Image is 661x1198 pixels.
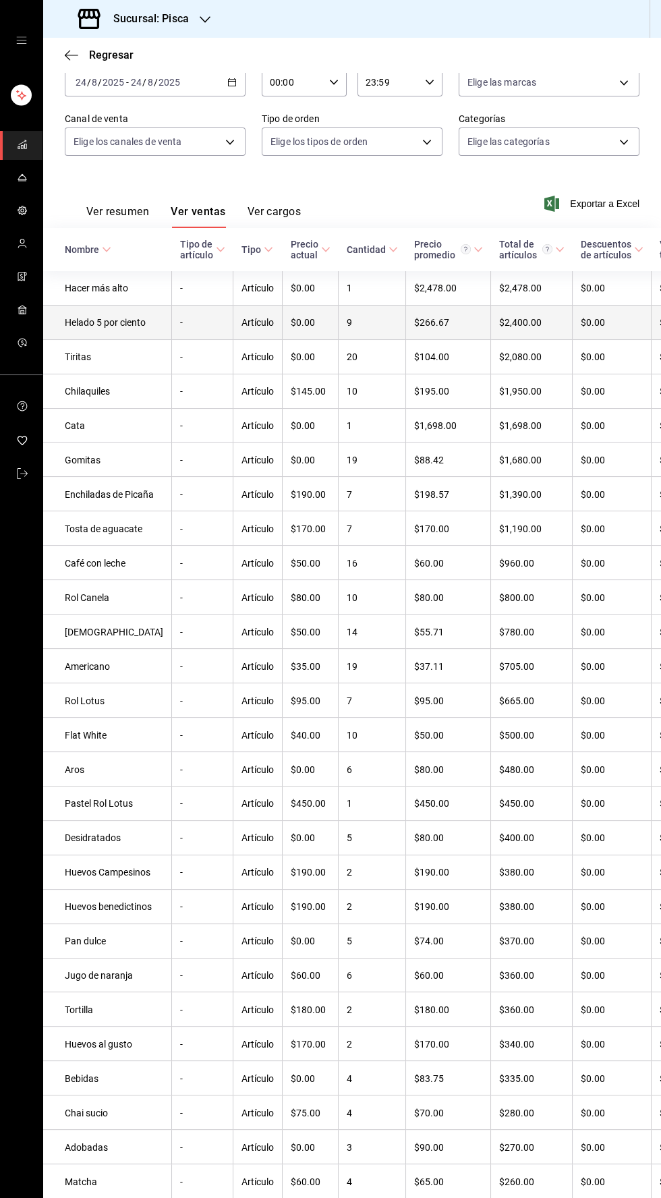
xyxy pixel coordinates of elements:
[347,420,352,431] font: 1
[291,936,315,947] font: $0.00
[180,239,213,260] font: Tipo de artículo
[65,833,121,844] font: Desidratados
[241,244,273,255] span: Tipo
[581,661,605,672] font: $0.00
[180,799,183,809] font: -
[180,833,183,844] font: -
[542,244,552,254] svg: El total de artículos considera cambios de precios en los artículos así como costos adicionales p...
[347,455,357,465] font: 19
[414,1108,444,1118] font: $70.00
[65,387,110,397] font: Chilaquiles
[581,318,605,329] font: $0.00
[180,695,183,706] font: -
[414,970,444,981] font: $60.00
[499,489,542,500] font: $1,390.00
[74,136,181,147] font: Elige los canales de venta
[499,764,534,775] font: $480.00
[291,283,315,294] font: $0.00
[241,695,274,706] font: Artículo
[241,523,274,534] font: Artículo
[581,1108,605,1118] font: $0.00
[291,1039,326,1050] font: $170.00
[347,661,357,672] font: 19
[414,318,449,329] font: $266.67
[180,867,183,878] font: -
[291,661,320,672] font: $35.00
[499,833,534,844] font: $400.00
[414,661,444,672] font: $37.11
[291,239,318,260] font: Precio actual
[347,902,352,913] font: 2
[581,833,605,844] font: $0.00
[65,420,85,431] font: Cata
[499,283,542,294] font: $2,478.00
[180,1176,183,1187] font: -
[499,523,542,534] font: $1,190.00
[414,489,449,500] font: $198.57
[65,592,109,603] font: Rol Canela
[414,833,444,844] font: $80.00
[499,1176,534,1187] font: $260.00
[154,77,158,88] font: /
[414,523,449,534] font: $170.00
[347,1039,352,1050] font: 2
[414,1039,449,1050] font: $170.00
[180,592,183,603] font: -
[65,902,152,913] font: Huevos benedictinos
[347,764,352,775] font: 6
[180,1004,183,1015] font: -
[180,764,183,775] font: -
[241,970,274,981] font: Artículo
[241,244,261,255] font: Tipo
[547,196,639,212] button: Exportar a Excel
[65,49,134,61] button: Regresar
[180,936,183,947] font: -
[241,352,274,363] font: Artículo
[347,1142,352,1153] font: 3
[499,1142,534,1153] font: $270.00
[180,627,183,637] font: -
[180,1142,183,1153] font: -
[581,1039,605,1050] font: $0.00
[241,730,274,741] font: Artículo
[499,318,542,329] font: $2,400.00
[65,695,105,706] font: Rol Lotus
[180,352,183,363] font: -
[65,936,106,947] font: Pan dulce
[347,936,352,947] font: 5
[241,318,274,329] font: Artículo
[291,558,320,569] font: $50.00
[98,77,102,88] font: /
[65,523,142,534] font: Tosta de aguacate
[65,1176,97,1187] font: Matcha
[581,764,605,775] font: $0.00
[180,902,183,913] font: -
[347,1108,352,1118] font: 4
[291,239,330,260] span: Precio actual
[241,627,274,637] font: Artículo
[241,558,274,569] font: Artículo
[291,318,315,329] font: $0.00
[347,558,357,569] font: 16
[581,1142,605,1153] font: $0.00
[414,1004,449,1015] font: $180.00
[180,661,183,672] font: -
[291,523,326,534] font: $170.00
[291,1108,320,1118] font: $75.00
[291,1004,326,1015] font: $180.00
[499,239,537,260] font: Total de artículos
[65,244,99,255] font: Nombre
[180,970,183,981] font: -
[581,239,631,260] font: Descuentos de artículos
[241,283,274,294] font: Artículo
[499,1039,534,1050] font: $340.00
[291,730,320,741] font: $40.00
[499,1004,534,1015] font: $360.00
[414,902,449,913] font: $190.00
[65,455,100,465] font: Gomitas
[347,867,352,878] font: 2
[87,77,91,88] font: /
[414,1073,444,1084] font: $83.75
[291,1073,315,1084] font: $0.00
[347,1004,352,1015] font: 2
